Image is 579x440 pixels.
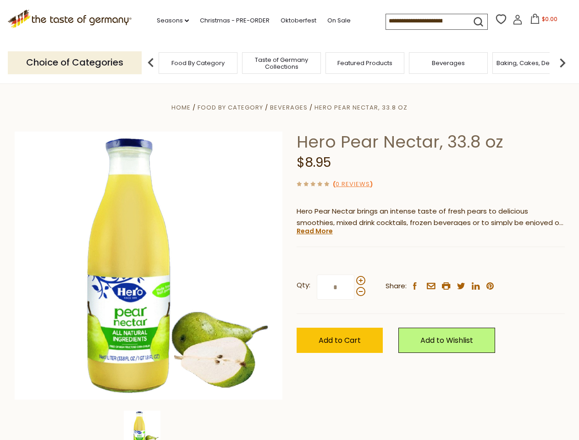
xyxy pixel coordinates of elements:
[200,16,270,26] a: Christmas - PRE-ORDER
[245,56,318,70] a: Taste of Germany Collections
[198,103,263,112] a: Food By Category
[297,154,331,171] span: $8.95
[432,60,465,66] a: Beverages
[333,180,373,188] span: ( )
[297,206,565,229] p: Hero Pear Nectar brings an intense taste of fresh pears to delicious smoothies, mixed drink cockt...
[270,103,308,112] a: Beverages
[317,275,354,300] input: Qty:
[337,60,392,66] a: Featured Products
[171,103,191,112] a: Home
[15,132,283,400] img: Hero Pear Nectar, 33.8 oz
[496,60,568,66] a: Baking, Cakes, Desserts
[314,103,408,112] a: Hero Pear Nectar, 33.8 oz
[297,132,565,152] h1: Hero Pear Nectar, 33.8 oz
[336,180,370,189] a: 0 Reviews
[327,16,351,26] a: On Sale
[297,226,333,236] a: Read More
[171,60,225,66] a: Food By Category
[142,54,160,72] img: previous arrow
[319,335,361,346] span: Add to Cart
[297,328,383,353] button: Add to Cart
[297,280,310,291] strong: Qty:
[524,14,563,27] button: $0.00
[386,280,407,292] span: Share:
[553,54,572,72] img: next arrow
[281,16,316,26] a: Oktoberfest
[542,15,557,23] span: $0.00
[8,51,142,74] p: Choice of Categories
[398,328,495,353] a: Add to Wishlist
[157,16,189,26] a: Seasons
